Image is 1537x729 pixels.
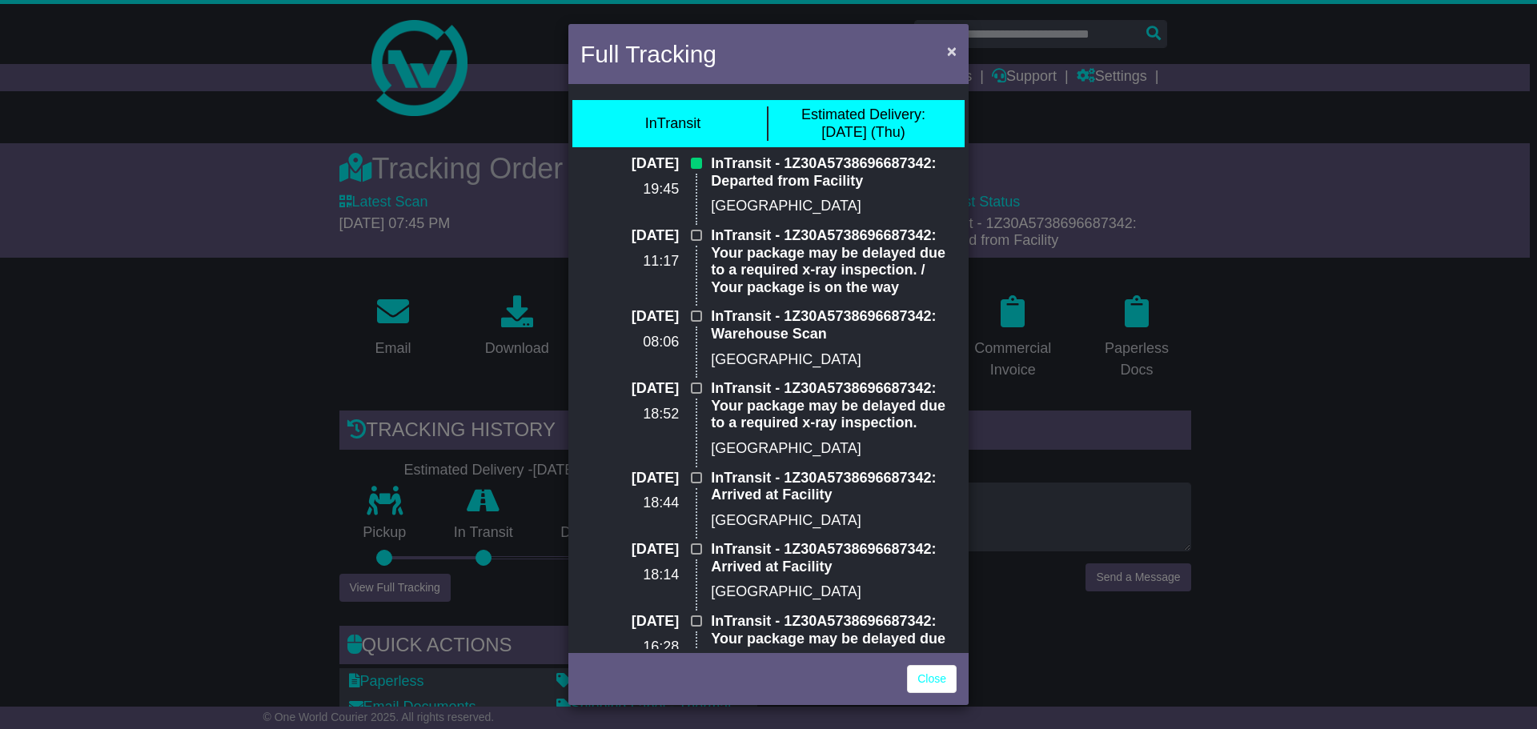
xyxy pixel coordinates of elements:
p: 18:14 [580,567,679,584]
p: [DATE] [580,380,679,398]
p: InTransit - 1Z30A5738696687342: Departed from Facility [711,155,957,190]
p: [GEOGRAPHIC_DATA] [711,351,957,369]
p: [GEOGRAPHIC_DATA] [711,512,957,530]
p: InTransit - 1Z30A5738696687342: Warehouse Scan [711,308,957,342]
p: InTransit - 1Z30A5738696687342: Your package may be delayed due to a required x-ray inspection. [711,613,957,665]
p: 19:45 [580,181,679,198]
p: [GEOGRAPHIC_DATA] [711,198,957,215]
p: [GEOGRAPHIC_DATA] [711,440,957,458]
div: InTransit [645,115,700,133]
p: [DATE] [580,613,679,631]
p: [DATE] [580,155,679,173]
p: 18:52 [580,406,679,423]
p: 18:44 [580,495,679,512]
span: Estimated Delivery: [801,106,925,122]
p: 16:28 [580,639,679,656]
a: Close [907,665,957,693]
p: InTransit - 1Z30A5738696687342: Arrived at Facility [711,470,957,504]
p: InTransit - 1Z30A5738696687342: Your package may be delayed due to a required x-ray inspection. /... [711,227,957,296]
p: [DATE] [580,470,679,487]
p: 11:17 [580,253,679,270]
p: [DATE] [580,308,679,326]
p: [GEOGRAPHIC_DATA] [711,583,957,601]
button: Close [939,34,965,67]
h4: Full Tracking [580,36,716,72]
span: × [947,42,957,60]
p: InTransit - 1Z30A5738696687342: Your package may be delayed due to a required x-ray inspection. [711,380,957,432]
p: [DATE] [580,541,679,559]
p: 08:06 [580,334,679,351]
div: [DATE] (Thu) [801,106,925,141]
p: InTransit - 1Z30A5738696687342: Arrived at Facility [711,541,957,575]
p: [DATE] [580,227,679,245]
